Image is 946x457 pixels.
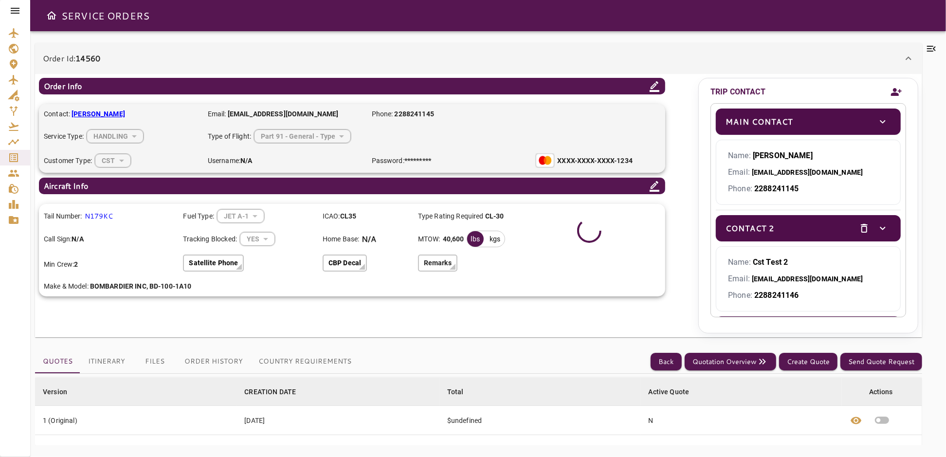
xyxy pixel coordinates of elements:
[728,166,889,178] p: Email:
[726,116,793,128] p: Main Contact
[35,350,359,373] div: basic tabs example
[887,81,906,103] button: Add new contact
[372,156,526,166] p: Password:
[728,256,889,268] p: Name:
[183,232,315,246] div: Tracking Blocked:
[439,406,641,435] td: $undefined
[754,184,799,193] b: 2288241145
[189,258,238,268] p: Satellite Phone
[728,273,889,285] p: Email:
[840,353,922,371] button: Send Quote Request
[868,406,896,435] button: Set quote as active quote
[72,110,125,118] b: [PERSON_NAME]
[43,386,80,398] span: Version
[133,350,177,373] button: Files
[44,211,82,221] p: Tail Number:
[395,110,434,118] b: 2288241145
[44,234,176,244] p: Call Sign:
[61,8,149,23] h6: SERVICE ORDERS
[728,290,889,301] p: Phone:
[362,233,376,245] p: N/A
[641,406,842,435] td: N
[74,260,78,268] b: 2
[753,257,788,267] b: Cst Test 2
[716,316,901,343] div: Contact 3deletetoggle
[43,386,67,398] div: Version
[424,258,452,268] p: Remarks
[752,275,863,283] b: [EMAIL_ADDRESS][DOMAIN_NAME]
[44,153,198,168] div: Customer Type:
[244,386,296,398] div: CREATION DATE
[35,43,922,74] div: Order Id:14560
[557,157,633,165] b: XXXX-XXXX-XXXX-1234
[340,212,357,220] b: CL35
[728,150,889,162] p: Name:
[42,6,61,25] button: Open drawer
[418,211,528,221] p: Type Rating Required
[779,353,837,371] button: Create Quote
[726,222,774,234] p: Contact 2
[874,220,891,237] button: toggle
[80,350,133,373] button: Itinerary
[873,444,885,456] span: edit
[649,386,702,398] span: Active Quote
[850,444,862,456] span: visibility
[716,109,901,135] div: Main Contacttoggle
[75,53,100,64] b: 14560
[535,153,555,168] img: Mastercard
[418,231,528,247] div: MTOW:
[44,80,82,92] p: Order Info
[710,86,765,98] p: TRIP CONTACT
[328,258,361,268] p: CBP Decal
[72,235,83,243] b: N/A
[208,156,362,166] p: Username:
[856,220,873,237] button: delete
[685,353,776,371] button: Quotation Overview
[35,406,236,435] td: 1 (Original)
[443,234,464,244] b: 40,600
[649,386,690,398] div: Active Quote
[217,203,264,229] div: HANDLING
[177,350,251,373] button: Order History
[251,350,359,373] button: Country Requirements
[447,386,464,398] div: Total
[874,113,891,130] button: toggle
[236,406,439,435] td: [DATE]
[244,386,309,398] span: CREATION DATE
[754,291,799,300] b: 2288241146
[183,209,315,223] div: Fuel Type:
[240,157,252,165] b: N/A
[44,281,220,292] p: Make & Model:
[254,123,351,149] div: HANDLING
[850,415,862,426] span: visibility
[43,53,100,64] p: Order Id:
[44,109,198,119] p: Contact:
[87,123,144,149] div: HANDLING
[35,74,922,337] div: Order Id:14560
[44,259,176,270] p: Min Crew:
[95,147,130,173] div: HANDLING
[323,211,411,221] p: ICAO:
[44,180,88,192] p: Aircraft Info
[728,183,889,195] p: Phone:
[467,231,484,247] div: lbs
[44,129,198,144] div: Service Type:
[35,350,80,373] button: Quotes
[85,211,113,221] p: N179KC
[752,168,863,176] b: [EMAIL_ADDRESS][DOMAIN_NAME]
[844,406,868,435] button: View quote details
[323,234,359,244] p: Home Base:
[90,282,192,290] b: BOMBARDIER INC, BD-100-1A10
[485,212,504,220] b: CL-30
[228,110,339,118] b: [EMAIL_ADDRESS][DOMAIN_NAME]
[753,151,813,160] b: [PERSON_NAME]
[372,109,434,119] p: Phone:
[240,226,275,252] div: HANDLING
[447,386,476,398] span: Total
[208,129,516,144] div: Type of Flight:
[486,231,504,247] div: kgs
[208,109,339,119] p: Email:
[716,215,901,241] div: Contact 2deletetoggle
[651,353,682,371] button: Back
